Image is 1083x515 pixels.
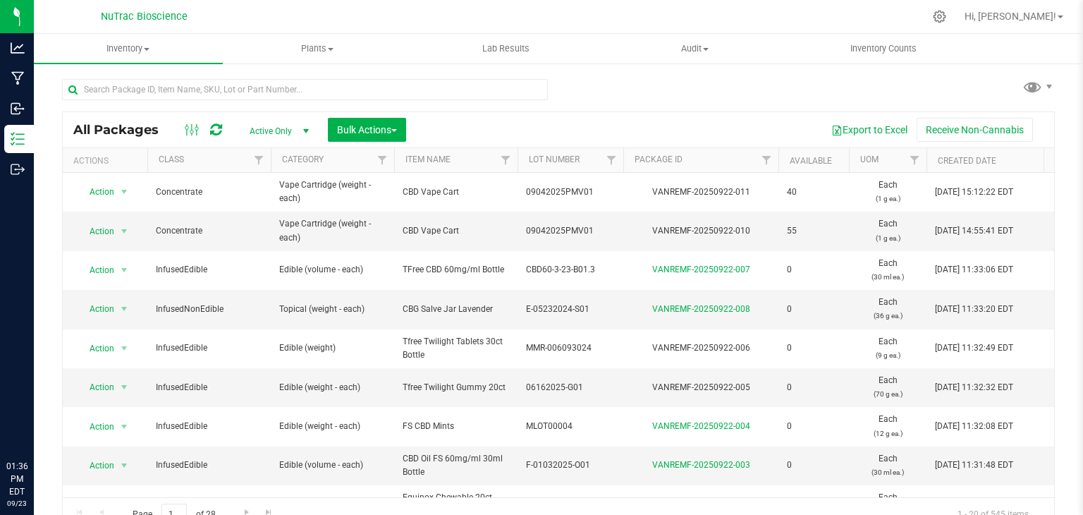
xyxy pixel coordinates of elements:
[526,263,615,277] span: CBD60-3-23-B01.3
[526,420,615,433] span: MLOT00004
[279,381,386,394] span: Edible (weight - each)
[116,182,133,202] span: select
[282,154,324,164] a: Category
[11,41,25,55] inline-svg: Analytics
[857,335,918,362] span: Each
[621,381,781,394] div: VANREMF-20250922-005
[62,79,548,100] input: Search Package ID, Item Name, SKU, Lot or Part Number...
[860,154,879,164] a: UOM
[403,186,509,199] span: CBD Vape Cart
[412,34,601,63] a: Lab Results
[11,102,25,116] inline-svg: Inbound
[403,303,509,316] span: CBG Salve Jar Lavender
[371,148,394,172] a: Filter
[77,417,115,437] span: Action
[857,427,918,440] p: (12 g ea.)
[77,339,115,358] span: Action
[635,154,683,164] a: Package ID
[11,71,25,85] inline-svg: Manufacturing
[755,148,778,172] a: Filter
[938,156,996,166] a: Created Date
[935,341,1013,355] span: [DATE] 11:32:49 EDT
[822,118,917,142] button: Export to Excel
[526,341,615,355] span: MMR-006093024
[156,263,262,277] span: InfusedEdible
[652,304,750,314] a: VANREMF-20250922-008
[857,178,918,205] span: Each
[156,420,262,433] span: InfusedEdible
[34,42,223,55] span: Inventory
[156,341,262,355] span: InfusedEdible
[526,303,615,316] span: E-05232024-S01
[116,260,133,280] span: select
[463,42,549,55] span: Lab Results
[403,420,509,433] span: FS CBD Mints
[116,222,133,241] span: select
[935,224,1013,238] span: [DATE] 14:55:41 EDT
[116,456,133,475] span: select
[279,459,386,472] span: Edible (volume - each)
[73,122,173,138] span: All Packages
[77,456,115,475] span: Action
[116,377,133,397] span: select
[526,224,615,238] span: 09042025PMV01
[11,132,25,146] inline-svg: Inventory
[77,495,115,514] span: Action
[965,11,1056,22] span: Hi, [PERSON_NAME]!
[529,154,580,164] a: Lot Number
[600,148,623,172] a: Filter
[14,402,56,444] iframe: Resource center
[156,224,262,238] span: Concentrate
[223,34,412,63] a: Plants
[73,156,142,166] div: Actions
[116,339,133,358] span: select
[917,118,1033,142] button: Receive Non-Cannabis
[156,303,262,316] span: InfusedNonEdible
[156,381,262,394] span: InfusedEdible
[935,303,1013,316] span: [DATE] 11:33:20 EDT
[328,118,406,142] button: Bulk Actions
[787,381,840,394] span: 0
[787,303,840,316] span: 0
[787,420,840,433] span: 0
[77,377,115,397] span: Action
[6,498,27,509] p: 09/23
[621,341,781,355] div: VANREMF-20250922-006
[156,186,262,199] span: Concentrate
[101,11,188,23] span: NuTrac Bioscience
[787,186,840,199] span: 40
[935,263,1013,277] span: [DATE] 11:33:06 EDT
[857,192,918,205] p: (1 g ea.)
[403,263,509,277] span: TFree CBD 60mg/ml Bottle
[652,265,750,274] a: VANREMF-20250922-007
[279,178,386,205] span: Vape Cartridge (weight - each)
[600,34,789,63] a: Audit
[77,260,115,280] span: Action
[6,460,27,498] p: 01:36 PM EDT
[787,263,840,277] span: 0
[405,154,451,164] a: Item Name
[403,381,509,394] span: Tfree Twilight Gummy 20ct
[116,417,133,437] span: select
[601,42,788,55] span: Audit
[790,156,832,166] a: Available
[116,495,133,514] span: select
[77,299,115,319] span: Action
[77,222,115,241] span: Action
[935,381,1013,394] span: [DATE] 11:32:32 EDT
[279,263,386,277] span: Edible (volume - each)
[156,459,262,472] span: InfusedEdible
[903,148,926,172] a: Filter
[526,381,615,394] span: 06162025-G01
[935,459,1013,472] span: [DATE] 11:31:48 EDT
[857,413,918,440] span: Each
[621,224,781,238] div: VANREMF-20250922-010
[279,217,386,244] span: Vape Cartridge (weight - each)
[931,10,948,23] div: Manage settings
[77,182,115,202] span: Action
[11,162,25,176] inline-svg: Outbound
[857,270,918,284] p: (30 ml ea.)
[857,387,918,401] p: (70 g ea.)
[652,421,750,431] a: VANREMF-20250922-004
[857,349,918,362] p: (9 g ea.)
